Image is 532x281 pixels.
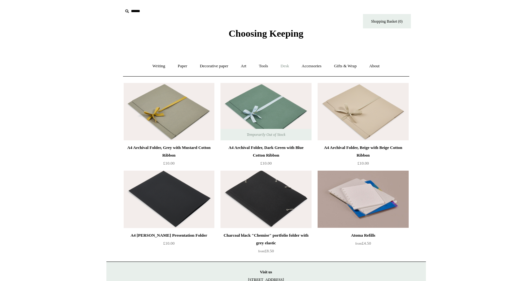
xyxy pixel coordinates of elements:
[318,83,408,140] a: A4 Archival Folder, Beige with Beige Cotton Ribbon A4 Archival Folder, Beige with Beige Cotton Ri...
[163,241,175,246] span: £10.00
[319,232,407,239] div: Atoma Refills
[124,171,214,228] img: A4 Fabriano Murillo Presentation Folder
[220,83,311,140] img: A4 Archival Folder, Dark Green with Blue Cotton Ribbon
[253,58,274,75] a: Tools
[228,28,303,39] span: Choosing Keeping
[358,161,369,166] span: £10.00
[222,144,310,159] div: A4 Archival Folder, Dark Green with Blue Cotton Ribbon
[275,58,295,75] a: Desk
[328,58,362,75] a: Gifts & Wrap
[228,33,303,38] a: Choosing Keeping
[124,83,214,140] img: A4 Archival Folder, Grey with Mustard Cotton Ribbon
[163,161,175,166] span: £10.00
[147,58,171,75] a: Writing
[220,232,311,258] a: Charcoal black "Chemise" portfolio folder with grey elastic from£8.50
[355,241,371,246] span: £4.50
[124,83,214,140] a: A4 Archival Folder, Grey with Mustard Cotton Ribbon A4 Archival Folder, Grey with Mustard Cotton ...
[319,144,407,159] div: A4 Archival Folder, Beige with Beige Cotton Ribbon
[260,270,272,274] strong: Visit us
[125,232,213,239] div: A4 [PERSON_NAME] Presentation Folder
[220,144,311,170] a: A4 Archival Folder, Dark Green with Blue Cotton Ribbon £10.00
[124,171,214,228] a: A4 Fabriano Murillo Presentation Folder A4 Fabriano Murillo Presentation Folder
[220,171,311,228] img: Charcoal black "Chemise" portfolio folder with grey elastic
[125,144,213,159] div: A4 Archival Folder, Grey with Mustard Cotton Ribbon
[194,58,234,75] a: Decorative paper
[296,58,327,75] a: Accessories
[260,161,272,166] span: £10.00
[355,242,362,245] span: from
[222,232,310,247] div: Charcoal black "Chemise" portfolio folder with grey elastic
[318,232,408,258] a: Atoma Refills from£4.50
[172,58,193,75] a: Paper
[220,83,311,140] a: A4 Archival Folder, Dark Green with Blue Cotton Ribbon A4 Archival Folder, Dark Green with Blue C...
[363,14,411,28] a: Shopping Basket (0)
[220,171,311,228] a: Charcoal black "Chemise" portfolio folder with grey elastic Charcoal black "Chemise" portfolio fo...
[363,58,385,75] a: About
[318,144,408,170] a: A4 Archival Folder, Beige with Beige Cotton Ribbon £10.00
[124,144,214,170] a: A4 Archival Folder, Grey with Mustard Cotton Ribbon £10.00
[124,232,214,258] a: A4 [PERSON_NAME] Presentation Folder £10.00
[318,83,408,140] img: A4 Archival Folder, Beige with Beige Cotton Ribbon
[240,129,292,140] span: Temporarily Out of Stock
[318,171,408,228] img: Atoma Refills
[235,58,252,75] a: Art
[258,248,274,253] span: £8.50
[318,171,408,228] a: Atoma Refills Atoma Refills
[258,249,265,253] span: from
